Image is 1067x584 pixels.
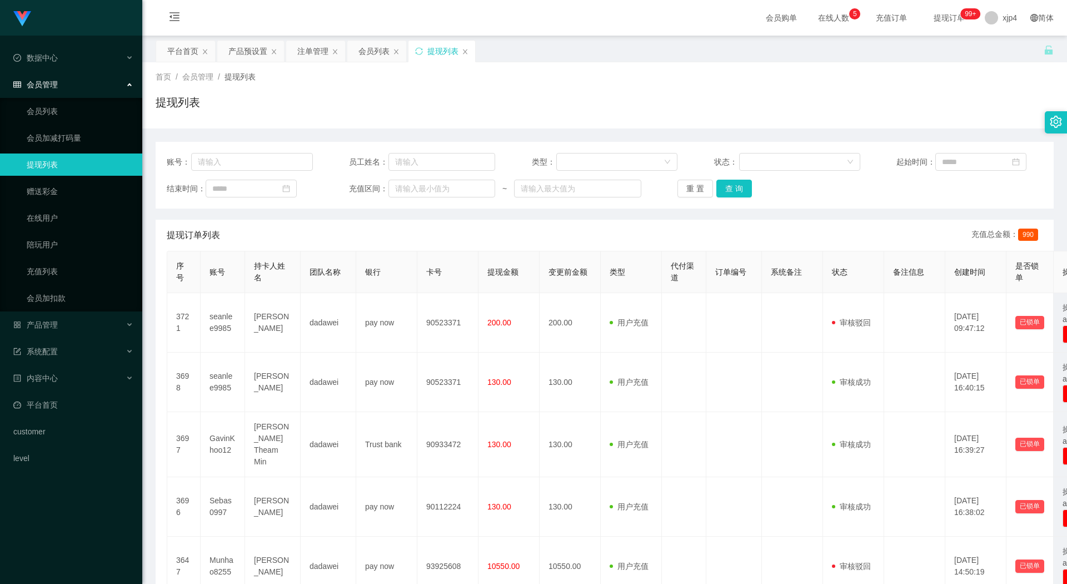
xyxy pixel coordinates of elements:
span: 提现订单列表 [167,229,220,242]
a: 赠送彩金 [27,180,133,202]
td: 130.00 [540,412,601,477]
i: 图标: menu-fold [156,1,193,36]
td: 90523371 [417,353,478,412]
span: 类型 [610,268,625,276]
a: 会员列表 [27,100,133,122]
span: 提现订单 [928,14,970,22]
a: 陪玩用户 [27,234,133,256]
td: 3698 [167,353,201,412]
td: pay now [356,353,417,412]
span: 代付渠道 [671,261,694,282]
td: 90933472 [417,412,478,477]
span: 订单编号 [715,268,746,276]
span: 充值订单 [870,14,913,22]
td: 200.00 [540,293,601,353]
span: 130.00 [487,440,511,449]
span: 用户充值 [610,378,649,387]
i: 图标: sync [415,47,423,55]
i: 图标: close [393,48,400,55]
td: [PERSON_NAME] [245,477,301,537]
img: logo.9652507e.png [13,11,31,27]
span: 账号 [210,268,225,276]
i: 图标: appstore-o [13,321,21,329]
i: 图标: global [1030,14,1038,22]
span: 产品管理 [13,320,58,329]
button: 已锁单 [1015,438,1044,451]
input: 请输入最大值为 [514,180,641,197]
span: / [176,72,178,81]
span: 审核成功 [832,378,871,387]
span: 审核成功 [832,502,871,511]
h1: 提现列表 [156,94,200,111]
div: 平台首页 [167,41,198,62]
button: 已锁单 [1015,316,1044,329]
i: 图标: calendar [282,185,290,192]
i: 图标: close [202,48,208,55]
sup: 5 [849,8,860,19]
span: ~ [495,183,514,195]
a: 会员加扣款 [27,287,133,309]
i: 图标: unlock [1044,45,1054,55]
span: / [218,72,220,81]
span: 提现列表 [225,72,256,81]
span: 200.00 [487,318,511,327]
td: Trust bank [356,412,417,477]
span: 系统配置 [13,347,58,356]
a: 提现列表 [27,154,133,176]
span: 审核成功 [832,440,871,449]
td: dadawei [301,477,356,537]
td: [DATE] 09:47:12 [945,293,1006,353]
span: 账号： [167,156,191,168]
span: 卡号 [426,268,442,276]
i: 图标: close [462,48,468,55]
span: 在线人数 [812,14,855,22]
i: 图标: profile [13,374,21,382]
span: 持卡人姓名 [254,261,285,282]
td: [PERSON_NAME] [245,293,301,353]
td: [DATE] 16:39:27 [945,412,1006,477]
div: 会员列表 [358,41,390,62]
a: level [13,447,133,469]
td: 3696 [167,477,201,537]
td: 130.00 [540,353,601,412]
td: pay now [356,293,417,353]
span: 结束时间： [167,183,206,195]
span: 类型： [532,156,557,168]
td: 90112224 [417,477,478,537]
i: 图标: down [847,159,854,166]
div: 提现列表 [427,41,458,62]
span: 130.00 [487,502,511,511]
span: 用户充值 [610,440,649,449]
span: 审核驳回 [832,562,871,571]
td: 130.00 [540,477,601,537]
input: 请输入 [388,153,495,171]
td: Sebas0997 [201,477,245,537]
span: 变更前金额 [549,268,587,276]
td: seanlee9985 [201,353,245,412]
span: 数据中心 [13,53,58,62]
i: 图标: down [664,159,671,166]
td: [PERSON_NAME] Theam Min [245,412,301,477]
span: 用户充值 [610,502,649,511]
button: 已锁单 [1015,500,1044,513]
span: 会员管理 [13,80,58,89]
span: 审核驳回 [832,318,871,327]
span: 会员管理 [182,72,213,81]
button: 已锁单 [1015,560,1044,573]
div: 产品预设置 [228,41,267,62]
span: 10550.00 [487,562,520,571]
i: 图标: check-circle-o [13,54,21,62]
span: 员工姓名： [349,156,388,168]
span: 首页 [156,72,171,81]
span: 序号 [176,261,184,282]
span: 备注信息 [893,268,924,276]
td: [PERSON_NAME] [245,353,301,412]
a: 在线用户 [27,207,133,229]
td: 3697 [167,412,201,477]
i: 图标: table [13,81,21,88]
button: 已锁单 [1015,375,1044,389]
td: 90523371 [417,293,478,353]
button: 重 置 [677,180,713,197]
i: 图标: calendar [1012,158,1020,166]
span: 990 [1018,229,1038,241]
